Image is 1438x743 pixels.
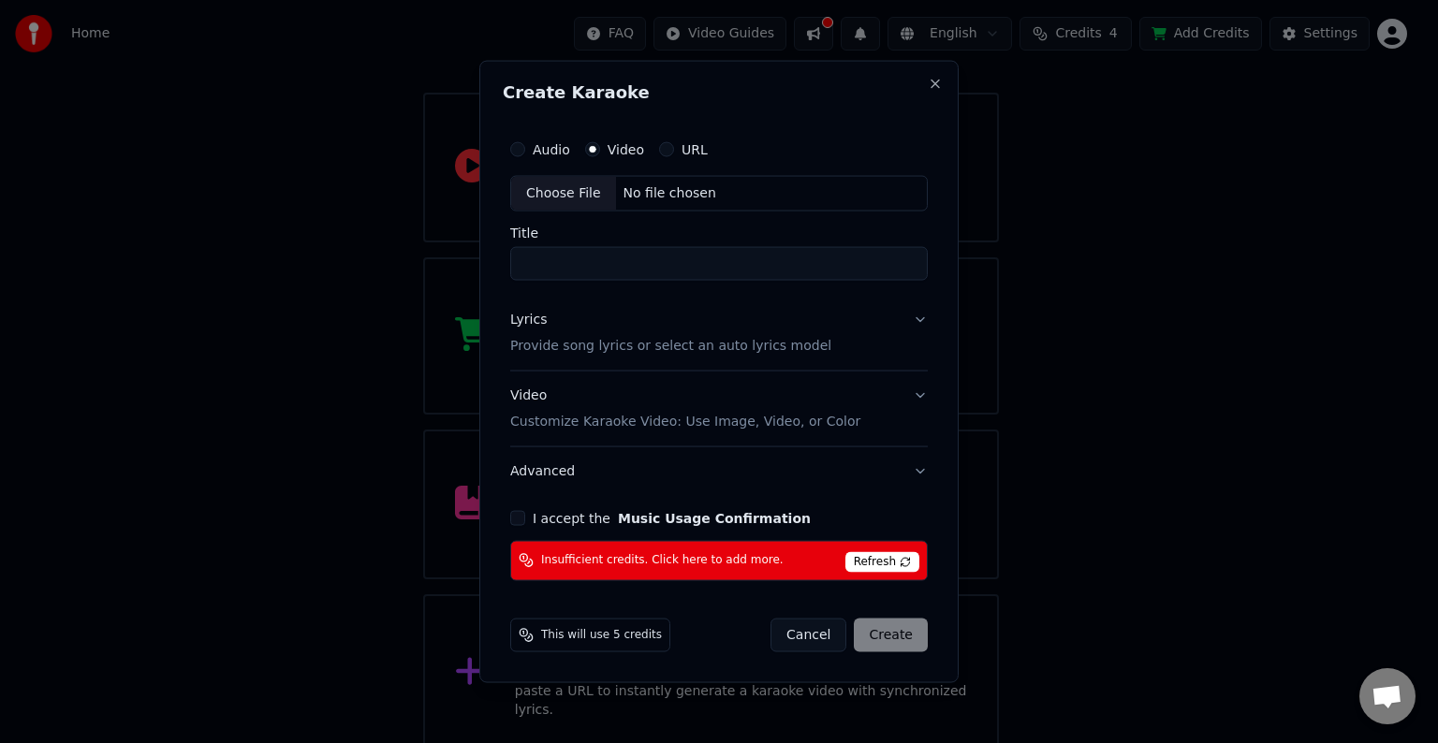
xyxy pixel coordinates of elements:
[510,226,928,240] label: Title
[541,553,784,568] span: Insufficient credits. Click here to add more.
[616,184,724,203] div: No file chosen
[510,412,860,430] p: Customize Karaoke Video: Use Image, Video, or Color
[618,511,811,524] button: I accept the
[510,371,928,446] button: VideoCustomize Karaoke Video: Use Image, Video, or Color
[510,337,831,356] p: Provide song lyrics or select an auto lyrics model
[510,296,928,371] button: LyricsProvide song lyrics or select an auto lyrics model
[682,143,708,156] label: URL
[533,511,811,524] label: I accept the
[770,618,846,651] button: Cancel
[608,143,644,156] label: Video
[510,311,547,329] div: Lyrics
[533,143,570,156] label: Audio
[510,386,860,431] div: Video
[541,627,662,642] span: This will use 5 credits
[511,177,616,211] div: Choose File
[510,446,928,495] button: Advanced
[503,84,935,101] h2: Create Karaoke
[845,551,919,572] span: Refresh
